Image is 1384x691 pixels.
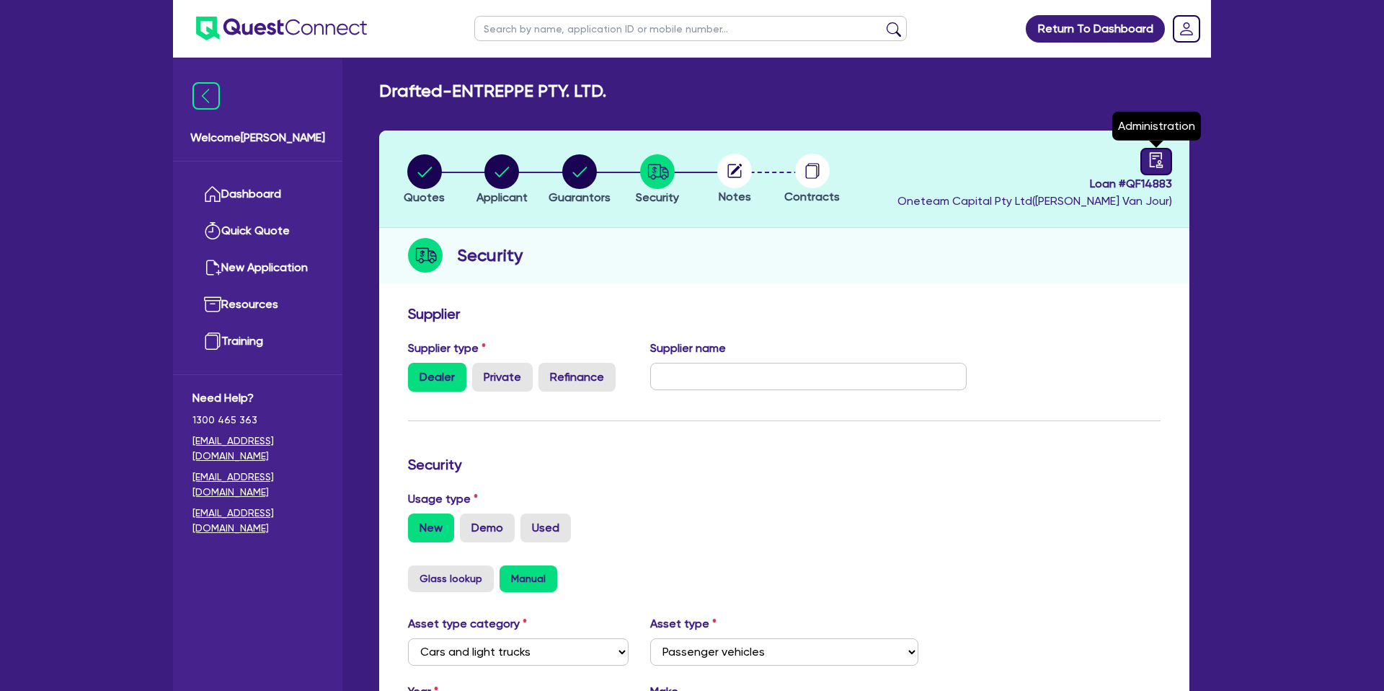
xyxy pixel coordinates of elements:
img: new-application [204,259,221,276]
a: audit [1140,148,1172,175]
label: Dealer [408,363,466,392]
a: Quick Quote [192,213,323,250]
label: Private [472,363,533,392]
span: Need Help? [192,389,323,407]
span: Guarantors [549,190,611,204]
img: icon-menu-close [192,82,220,110]
label: Asset type category [408,615,527,633]
h3: Supplier [408,305,1161,322]
img: step-icon [408,238,443,273]
span: Contracts [784,190,840,203]
span: Loan # QF14883 [897,175,1172,193]
a: Training [192,323,323,360]
label: Used [520,514,571,542]
a: [EMAIL_ADDRESS][DOMAIN_NAME] [192,470,323,500]
span: Notes [719,190,751,203]
span: Quotes [404,190,445,204]
h2: Drafted - ENTREPPE PTY. LTD. [379,81,606,102]
a: Return To Dashboard [1026,15,1165,43]
button: Applicant [476,154,528,207]
a: [EMAIL_ADDRESS][DOMAIN_NAME] [192,506,323,536]
h2: Security [457,242,523,268]
span: Oneteam Capital Pty Ltd ( [PERSON_NAME] Van Jour ) [897,194,1172,208]
span: Applicant [476,190,528,204]
img: training [204,333,221,350]
input: Search by name, application ID or mobile number... [474,16,907,41]
div: Administration [1112,112,1201,141]
label: Asset type [650,615,717,633]
label: New [408,514,454,542]
span: audit [1148,152,1164,168]
label: Demo [460,514,515,542]
a: New Application [192,250,323,286]
a: [EMAIL_ADDRESS][DOMAIN_NAME] [192,433,323,464]
img: resources [204,296,221,313]
label: Supplier type [408,340,486,357]
button: Glass lookup [408,565,494,592]
a: Dropdown toggle [1168,10,1205,48]
span: 1300 465 363 [192,413,323,428]
label: Supplier name [650,340,726,357]
label: Usage type [408,490,478,508]
button: Guarantors [548,154,611,207]
button: Quotes [403,154,445,207]
h3: Security [408,456,1161,473]
span: Welcome [PERSON_NAME] [190,129,325,146]
a: Resources [192,286,323,323]
label: Refinance [538,363,616,392]
a: Dashboard [192,176,323,213]
img: quick-quote [204,222,221,239]
span: Security [636,190,679,204]
button: Security [635,154,680,207]
button: Manual [500,565,557,592]
img: quest-connect-logo-blue [196,17,367,40]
